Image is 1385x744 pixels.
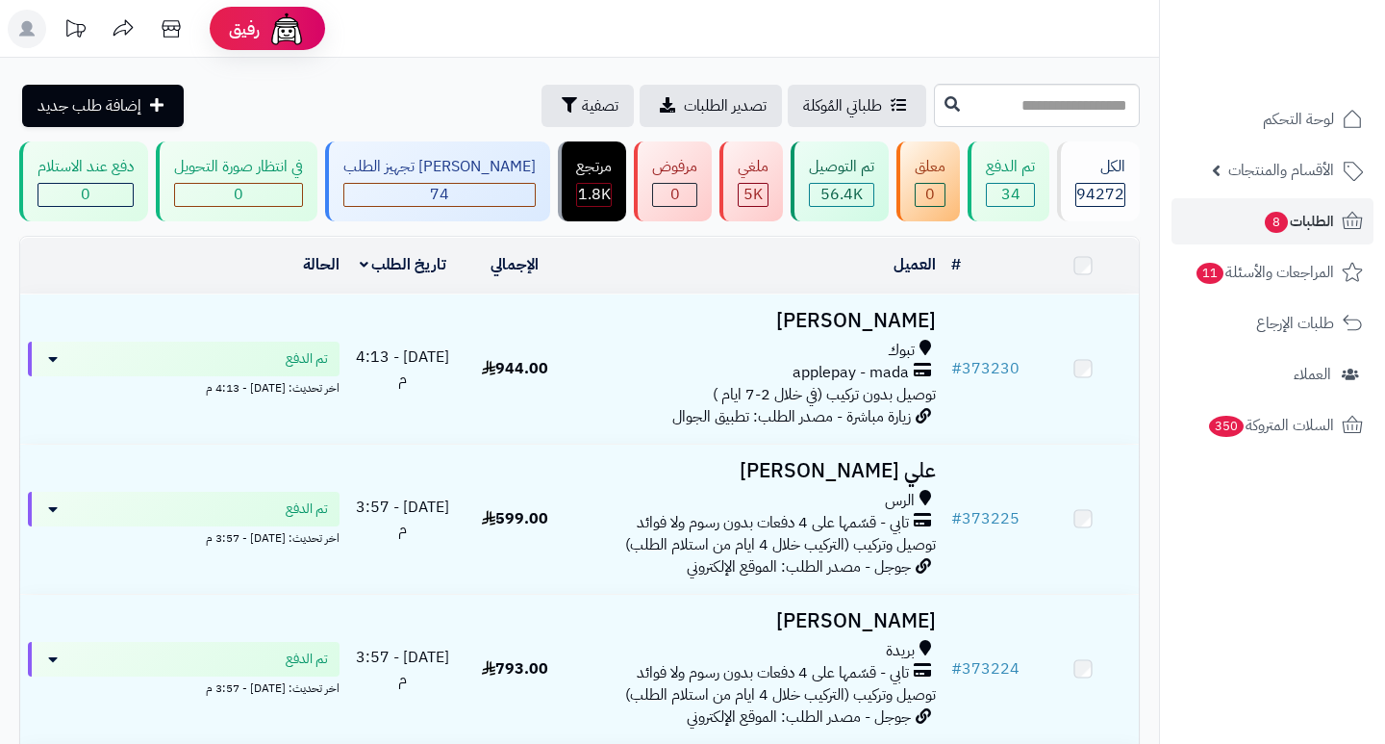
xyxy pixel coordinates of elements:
a: تاريخ الطلب [360,253,447,276]
a: تم التوصيل 56.4K [787,141,893,221]
span: 793.00 [482,657,548,680]
div: 0 [653,184,696,206]
div: 4954 [739,184,768,206]
div: 0 [916,184,944,206]
span: تصفية [582,94,618,117]
span: 599.00 [482,507,548,530]
div: [PERSON_NAME] تجهيز الطلب [343,156,536,178]
a: إضافة طلب جديد [22,85,184,127]
a: مرفوض 0 [630,141,716,221]
span: 944.00 [482,357,548,380]
span: الأقسام والمنتجات [1228,157,1334,184]
div: مرفوض [652,156,697,178]
span: تم الدفع [286,500,328,519]
div: دفع عند الاستلام [38,156,134,178]
span: 8 [1265,212,1288,233]
a: معلق 0 [893,141,964,221]
span: [DATE] - 4:13 م [356,346,449,391]
div: 56448 [810,184,873,206]
span: الطلبات [1263,208,1334,235]
a: #373224 [951,657,1020,680]
a: العملاء [1171,351,1373,398]
div: اخر تحديث: [DATE] - 4:13 م [28,376,340,397]
div: في انتظار صورة التحويل [174,156,303,178]
span: تم الدفع [286,650,328,669]
span: applepay - mada [793,362,909,384]
span: إضافة طلب جديد [38,94,141,117]
div: تم الدفع [986,156,1035,178]
span: جوجل - مصدر الطلب: الموقع الإلكتروني [687,555,911,578]
a: تحديثات المنصة [51,10,99,53]
a: [PERSON_NAME] تجهيز الطلب 74 [321,141,554,221]
span: العملاء [1294,361,1331,388]
a: الحالة [303,253,340,276]
div: 0 [38,184,133,206]
span: 0 [81,183,90,206]
div: مرتجع [576,156,612,178]
span: 11 [1196,263,1223,284]
a: تصدير الطلبات [640,85,782,127]
span: 1.8K [578,183,611,206]
span: المراجعات والأسئلة [1195,259,1334,286]
div: 34 [987,184,1034,206]
div: 74 [344,184,535,206]
a: العميل [894,253,936,276]
div: تم التوصيل [809,156,874,178]
span: 74 [430,183,449,206]
span: 94272 [1076,183,1124,206]
a: الكل94272 [1053,141,1144,221]
button: تصفية [541,85,634,127]
span: 0 [234,183,243,206]
a: دفع عند الاستلام 0 [15,141,152,221]
img: ai-face.png [267,10,306,48]
span: تبوك [888,340,915,362]
span: بريدة [886,640,915,662]
a: لوحة التحكم [1171,96,1373,142]
div: الكل [1075,156,1125,178]
a: # [951,253,961,276]
span: 0 [670,183,680,206]
span: 5K [743,183,763,206]
span: # [951,357,962,380]
a: الإجمالي [491,253,539,276]
div: ملغي [738,156,768,178]
span: 56.4K [820,183,863,206]
span: [DATE] - 3:57 م [356,646,449,691]
h3: [PERSON_NAME] [578,310,935,332]
span: # [951,657,962,680]
h3: [PERSON_NAME] [578,610,935,632]
div: اخر تحديث: [DATE] - 3:57 م [28,526,340,547]
span: طلبات الإرجاع [1256,310,1334,337]
span: رفيق [229,17,260,40]
span: لوحة التحكم [1263,106,1334,133]
a: في انتظار صورة التحويل 0 [152,141,321,221]
img: logo-2.png [1254,52,1367,92]
span: تابي - قسّمها على 4 دفعات بدون رسوم ولا فوائد [637,512,909,534]
a: مرتجع 1.8K [554,141,630,221]
a: #373230 [951,357,1020,380]
a: السلات المتروكة350 [1171,402,1373,449]
span: جوجل - مصدر الطلب: الموقع الإلكتروني [687,706,911,729]
a: #373225 [951,507,1020,530]
div: اخر تحديث: [DATE] - 3:57 م [28,677,340,697]
span: السلات المتروكة [1207,412,1334,439]
a: الطلبات8 [1171,198,1373,244]
span: تصدير الطلبات [684,94,767,117]
a: طلبات الإرجاع [1171,300,1373,346]
a: ملغي 5K [716,141,787,221]
span: [DATE] - 3:57 م [356,496,449,541]
span: توصيل بدون تركيب (في خلال 2-7 ايام ) [713,383,936,406]
span: 350 [1209,416,1244,437]
span: تم الدفع [286,349,328,369]
a: طلباتي المُوكلة [788,85,926,127]
span: 34 [1001,183,1020,206]
span: # [951,507,962,530]
div: 0 [175,184,302,206]
span: طلباتي المُوكلة [803,94,882,117]
span: الرس [885,490,915,512]
span: توصيل وتركيب (التركيب خلال 4 ايام من استلام الطلب) [625,533,936,556]
h3: علي [PERSON_NAME] [578,460,935,482]
div: 1806 [577,184,611,206]
span: زيارة مباشرة - مصدر الطلب: تطبيق الجوال [672,405,911,428]
div: معلق [915,156,945,178]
